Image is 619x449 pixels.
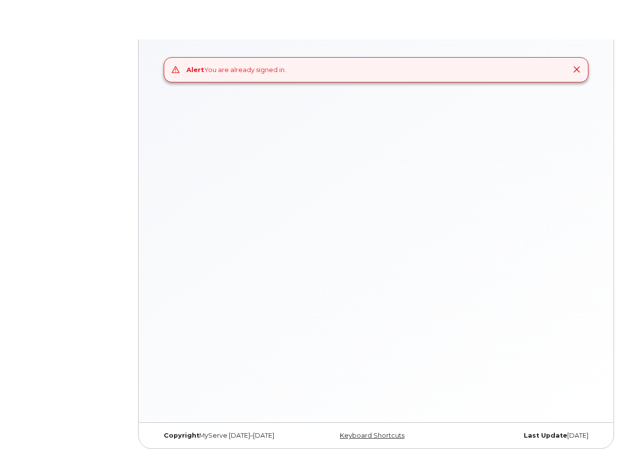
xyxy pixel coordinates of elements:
strong: Last Update [524,432,567,439]
strong: Alert [186,66,204,74]
strong: Copyright [164,432,199,439]
div: You are already signed in. [186,65,286,75]
a: Keyboard Shortcuts [340,432,404,439]
div: [DATE] [449,432,596,440]
div: MyServe [DATE]–[DATE] [156,432,303,440]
